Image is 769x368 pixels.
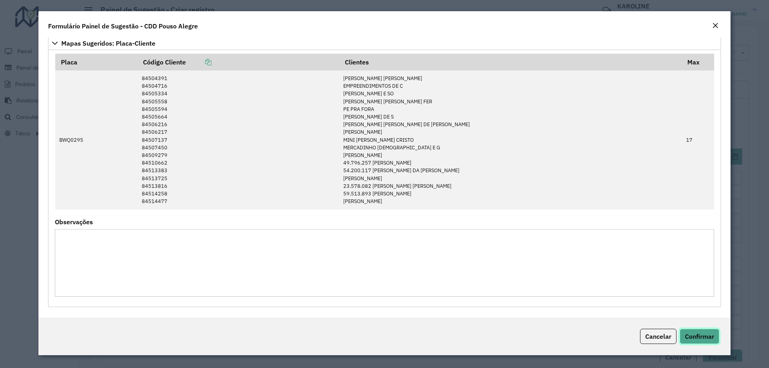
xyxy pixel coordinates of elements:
[61,40,155,46] span: Mapas Sugeridos: Placa-Cliente
[186,58,211,66] a: Copiar
[48,50,721,308] div: Mapas Sugeridos: Placa-Cliente
[640,329,676,344] button: Cancelar
[682,70,714,209] td: 17
[710,21,721,31] button: Close
[645,332,671,340] span: Cancelar
[137,70,339,209] td: 84504391 84504716 84505334 84505558 84505594 84505664 84506216 84506217 84507137 84507450 8450927...
[55,217,93,227] label: Observações
[48,36,721,50] a: Mapas Sugeridos: Placa-Cliente
[137,54,339,70] th: Código Cliente
[339,70,682,209] td: [PERSON_NAME] [PERSON_NAME] EMPREENDIMENTOS DE C [PERSON_NAME] E SO [PERSON_NAME] [PERSON_NAME] F...
[55,70,138,209] td: BWQ0295
[682,54,714,70] th: Max
[680,329,719,344] button: Confirmar
[339,54,682,70] th: Clientes
[712,22,719,29] em: Fechar
[685,332,714,340] span: Confirmar
[48,21,198,31] h4: Formulário Painel de Sugestão - CDD Pouso Alegre
[55,54,138,70] th: Placa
